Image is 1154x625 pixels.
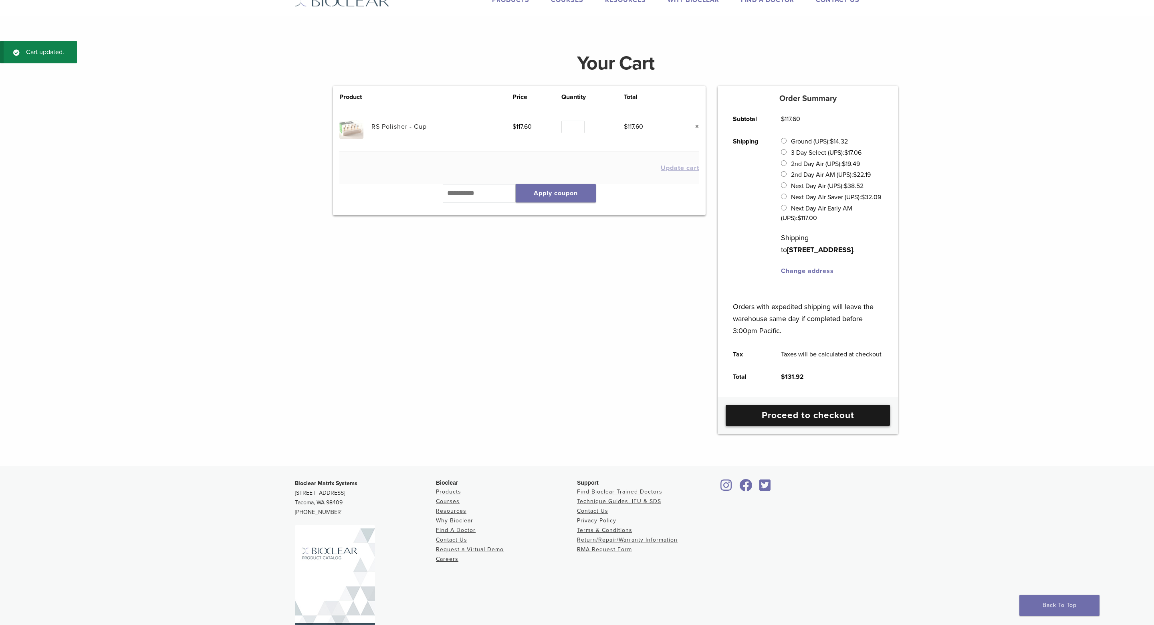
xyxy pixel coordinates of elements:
[853,171,857,179] span: $
[436,479,458,486] span: Bioclear
[436,536,467,543] a: Contact Us
[436,517,473,524] a: Why Bioclear
[861,193,881,201] bdi: 32.09
[787,245,853,254] strong: [STREET_ADDRESS]
[577,479,599,486] span: Support
[861,193,865,201] span: $
[724,366,772,388] th: Total
[791,182,863,190] label: Next Day Air (UPS):
[844,182,847,190] span: $
[718,94,898,103] h5: Order Summary
[733,289,883,337] p: Orders with expedited shipping will leave the warehouse same day if completed before 3:00pm Pacific.
[781,373,785,381] span: $
[577,517,616,524] a: Privacy Policy
[726,405,890,426] a: Proceed to checkout
[295,480,357,487] strong: Bioclear Matrix Systems
[736,484,755,492] a: Bioclear
[512,123,532,131] bdi: 117.60
[781,232,883,256] p: Shipping to .
[781,115,785,123] span: $
[724,343,772,366] th: Tax
[689,121,699,132] a: Remove this item
[339,92,371,102] th: Product
[772,343,890,366] td: Taxes will be calculated at checkout
[797,214,801,222] span: $
[842,160,860,168] bdi: 19.49
[512,123,516,131] span: $
[781,204,852,222] label: Next Day Air Early AM (UPS):
[842,160,845,168] span: $
[327,54,904,73] h1: Your Cart
[436,488,461,495] a: Products
[295,479,436,517] p: [STREET_ADDRESS] Tacoma, WA 98409 [PHONE_NUMBER]
[853,171,871,179] bdi: 22.19
[830,138,848,146] bdi: 14.32
[661,165,699,171] button: Update cart
[844,149,848,157] span: $
[577,488,662,495] a: Find Bioclear Trained Doctors
[577,498,661,505] a: Technique Guides, IFU & SDS
[436,508,466,514] a: Resources
[791,149,861,157] label: 3 Day Select (UPS):
[724,108,772,130] th: Subtotal
[781,373,804,381] bdi: 131.92
[797,214,817,222] bdi: 117.00
[577,527,632,534] a: Terms & Conditions
[781,115,800,123] bdi: 117.60
[757,484,773,492] a: Bioclear
[791,160,860,168] label: 2nd Day Air (UPS):
[791,138,848,146] label: Ground (UPS):
[624,123,643,131] bdi: 117.60
[577,508,608,514] a: Contact Us
[371,123,427,131] a: RS Polisher - Cup
[791,193,881,201] label: Next Day Air Saver (UPS):
[512,92,561,102] th: Price
[830,138,833,146] span: $
[436,498,460,505] a: Courses
[339,115,363,138] img: RS Polisher - Cup
[561,92,624,102] th: Quantity
[624,92,673,102] th: Total
[844,182,863,190] bdi: 38.52
[436,527,476,534] a: Find A Doctor
[718,484,735,492] a: Bioclear
[1019,595,1100,616] a: Back To Top
[791,171,871,179] label: 2nd Day Air AM (UPS):
[436,546,504,553] a: Request a Virtual Demo
[436,556,458,562] a: Careers
[724,130,772,282] th: Shipping
[516,184,596,202] button: Apply coupon
[781,267,834,275] a: Change address
[577,536,678,543] a: Return/Repair/Warranty Information
[624,123,627,131] span: $
[844,149,861,157] bdi: 17.06
[577,546,632,553] a: RMA Request Form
